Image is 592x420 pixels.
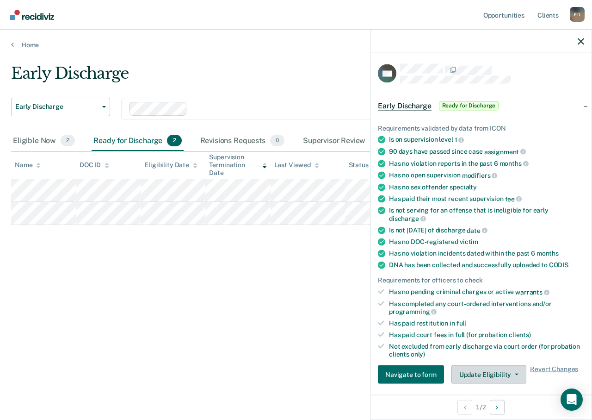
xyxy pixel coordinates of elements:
span: 0 [270,135,284,147]
div: E D [570,7,585,22]
span: assignment [484,148,526,155]
div: Is on supervision level [389,136,584,144]
span: specialty [450,183,477,190]
div: Has paid court fees in full (for probation [389,331,584,339]
span: only) [411,350,425,357]
div: Has completed any court-ordered interventions and/or [389,300,584,315]
div: Early Discharge [11,64,544,90]
button: Navigate to form [378,365,444,384]
span: date [467,226,487,234]
span: modifiers [462,171,498,179]
span: fee [505,195,522,202]
div: Has no violation reports in the past 6 [389,159,584,168]
div: Requirements validated by data from ICON [378,124,584,132]
div: 1 / 2 [370,395,592,419]
a: Navigate to form link [378,365,448,384]
span: clients) [509,331,531,338]
div: Has no sex offender [389,183,584,191]
span: Early Discharge [15,103,99,111]
span: discharge [389,214,426,222]
div: Has no DOC-registered [389,238,584,246]
div: Ready for Discharge [92,131,183,151]
span: Ready for Discharge [439,101,499,110]
div: Requirements for officers to check [378,276,584,284]
div: Supervisor Review [301,131,387,151]
button: Next Opportunity [490,400,505,414]
button: Previous Opportunity [457,400,472,414]
div: Early DischargeReady for Discharge [370,91,592,120]
span: programming [389,308,437,315]
div: Revisions Requests [198,131,286,151]
div: Name [15,161,41,169]
div: DOC ID [80,161,109,169]
div: Has paid restitution in [389,320,584,327]
div: Has no pending criminal charges or active [389,288,584,296]
div: Eligibility Date [144,161,197,169]
div: Supervision Termination Date [209,153,266,176]
div: 90 days have passed since case [389,147,584,156]
div: Has no violation incidents dated within the past 6 [389,250,584,257]
span: 2 [167,135,181,147]
img: Recidiviz [10,10,54,20]
button: Profile dropdown button [570,7,585,22]
div: Is not [DATE] of discharge [389,226,584,234]
span: warrants [515,288,549,295]
button: Update Eligibility [451,365,526,384]
div: DNA has been collected and successfully uploaded to [389,261,584,269]
span: months [499,160,529,167]
span: 1 [455,136,464,144]
div: Not excluded from early discharge via court order (for probation clients [389,342,584,358]
div: Has no open supervision [389,171,584,180]
span: CODIS [549,261,568,269]
div: Last Viewed [274,161,319,169]
div: Status [349,161,369,169]
div: Open Intercom Messenger [561,389,583,411]
div: Has paid their most recent supervision [389,194,584,203]
span: victim [460,238,478,245]
span: Revert Changes [530,365,578,384]
div: Eligible Now [11,131,77,151]
span: Early Discharge [378,101,432,110]
div: Is not serving for an offense that is ineligible for early [389,207,584,222]
span: full [456,320,466,327]
a: Home [11,41,581,49]
span: 2 [61,135,75,147]
span: months [536,250,559,257]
